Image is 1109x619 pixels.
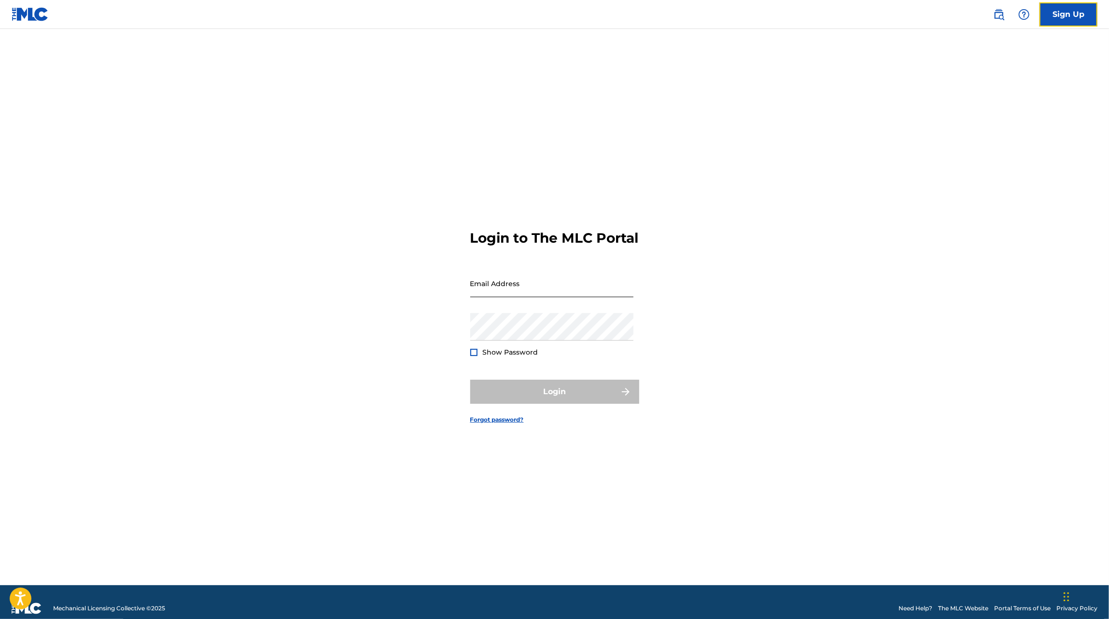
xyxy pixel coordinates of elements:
[470,415,524,424] a: Forgot password?
[1018,9,1030,20] img: help
[1014,5,1034,24] div: Help
[12,603,42,614] img: logo
[1061,573,1109,619] div: Widget de chat
[989,5,1009,24] a: Public Search
[12,7,49,21] img: MLC Logo
[483,348,538,357] span: Show Password
[1039,2,1097,27] a: Sign Up
[470,230,639,247] h3: Login to The MLC Portal
[993,9,1005,20] img: search
[1056,604,1097,613] a: Privacy Policy
[1061,573,1109,619] iframe: Chat Widget
[1064,582,1069,611] div: Arrastrar
[53,604,165,613] span: Mechanical Licensing Collective © 2025
[938,604,988,613] a: The MLC Website
[898,604,932,613] a: Need Help?
[994,604,1051,613] a: Portal Terms of Use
